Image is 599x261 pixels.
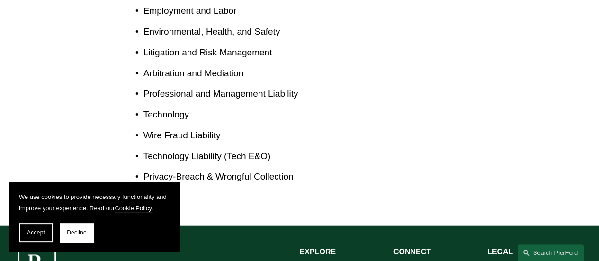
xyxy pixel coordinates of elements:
[143,148,300,164] p: Technology Liability (Tech E&O)
[27,229,45,236] span: Accept
[393,248,431,256] strong: CONNECT
[143,107,300,123] p: Technology
[67,229,87,236] span: Decline
[60,223,94,242] button: Decline
[143,24,300,40] p: Environmental, Health, and Safety
[19,191,170,214] p: We use cookies to provide necessary functionality and improve your experience. Read our .
[143,3,300,19] p: Employment and Labor
[115,205,152,212] a: Cookie Policy
[143,45,300,61] p: Litigation and Risk Management
[487,248,513,256] strong: LEGAL
[143,86,300,102] p: Professional and Management Liability
[300,248,336,256] strong: EXPLORE
[19,223,53,242] button: Accept
[143,127,300,144] p: Wire Fraud Liability
[518,244,584,261] a: Search this site
[143,65,300,81] p: Arbitration and Mediation
[9,182,180,252] section: Cookie banner
[143,169,300,201] p: Privacy-Breach & Wrongful Collection Liability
